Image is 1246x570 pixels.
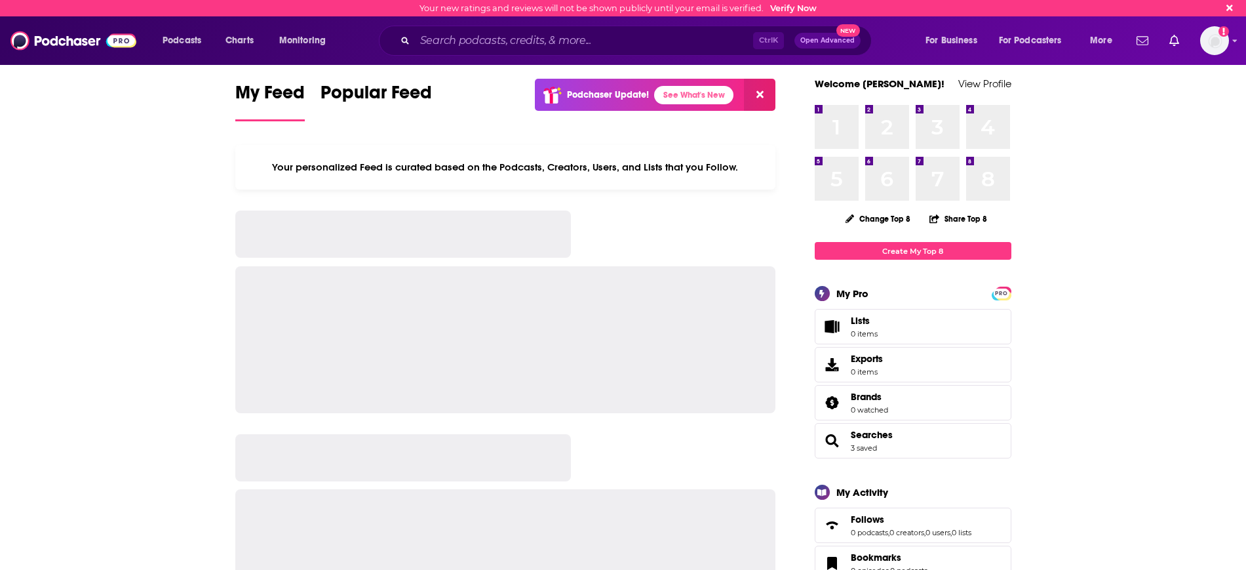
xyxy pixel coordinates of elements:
a: Follows [851,514,971,525]
div: My Activity [836,486,888,499]
span: For Podcasters [999,31,1062,50]
div: Your personalized Feed is curated based on the Podcasts, Creators, Users, and Lists that you Follow. [235,145,776,190]
div: Your new ratings and reviews will not be shown publicly until your email is verified. [419,3,817,13]
span: , [924,528,925,537]
span: Lists [819,317,846,336]
span: Searches [815,423,1011,458]
a: Show notifications dropdown [1131,30,1154,52]
span: Lists [851,315,870,327]
a: 0 watched [851,405,888,415]
span: Open Advanced [800,37,855,44]
span: Podcasts [163,31,201,50]
a: Welcome [PERSON_NAME]! [815,77,944,90]
a: See What's New [654,86,733,104]
a: Exports [815,347,1011,382]
span: Monitoring [279,31,326,50]
span: Brands [815,385,1011,420]
div: Search podcasts, credits, & more... [391,26,884,56]
span: More [1090,31,1112,50]
button: open menu [270,30,343,51]
a: Create My Top 8 [815,242,1011,260]
button: Share Top 8 [929,206,988,232]
span: Brands [851,391,882,403]
span: Bookmarks [851,552,901,563]
span: 0 items [851,367,883,377]
button: open menu [153,30,218,51]
span: Lists [851,315,878,327]
button: Show profile menu [1200,26,1229,55]
a: 3 saved [851,443,877,453]
span: , [950,528,952,537]
a: Searches [851,429,893,441]
span: My Feed [235,81,305,112]
span: Charts [225,31,254,50]
a: Brands [851,391,888,403]
img: Podchaser - Follow, Share and Rate Podcasts [10,28,136,53]
span: For Business [925,31,977,50]
p: Podchaser Update! [567,89,649,100]
a: Verify Now [770,3,817,13]
button: open menu [1081,30,1129,51]
button: open menu [916,30,994,51]
a: Charts [217,30,262,51]
a: My Feed [235,81,305,121]
a: View Profile [958,77,1011,90]
a: Searches [819,432,846,450]
span: Logged in as MelissaPS [1200,26,1229,55]
span: Follows [815,508,1011,543]
a: Brands [819,394,846,412]
span: New [836,24,860,37]
a: Follows [819,516,846,535]
a: 0 users [925,528,950,537]
span: Ctrl K [753,32,784,49]
span: , [888,528,889,537]
button: open menu [990,30,1081,51]
svg: Email not verified [1218,26,1229,37]
div: My Pro [836,287,868,300]
a: Show notifications dropdown [1164,30,1184,52]
a: 0 podcasts [851,528,888,537]
a: Lists [815,309,1011,344]
button: Change Top 8 [838,211,919,227]
span: Exports [819,356,846,374]
img: User Profile [1200,26,1229,55]
a: Popular Feed [321,81,432,121]
a: PRO [994,288,1009,298]
button: Open AdvancedNew [794,33,861,49]
a: Bookmarks [851,552,927,563]
input: Search podcasts, credits, & more... [415,30,753,51]
span: Exports [851,353,883,365]
span: Follows [851,514,884,525]
a: 0 lists [952,528,971,537]
span: 0 items [851,329,878,338]
a: 0 creators [889,528,924,537]
span: Popular Feed [321,81,432,112]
